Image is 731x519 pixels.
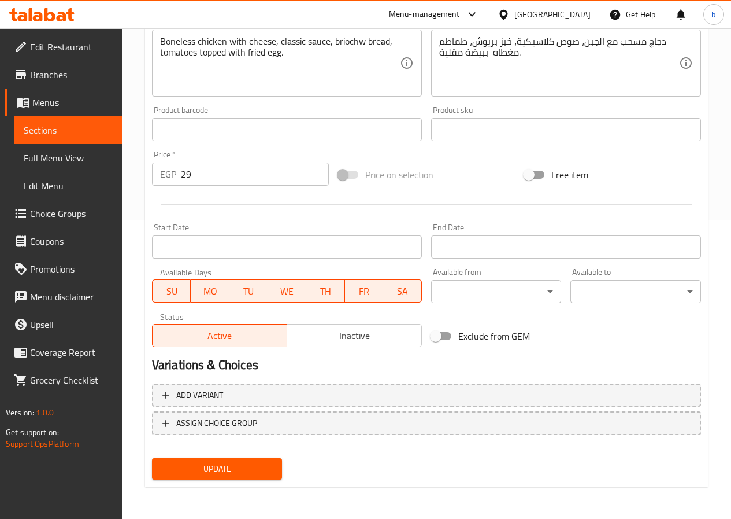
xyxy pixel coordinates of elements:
[345,279,384,303] button: FR
[551,168,588,182] span: Free item
[152,118,422,141] input: Please enter product barcode
[191,279,229,303] button: MO
[229,279,268,303] button: TU
[24,123,113,137] span: Sections
[234,283,264,300] span: TU
[176,388,223,403] span: Add variant
[36,405,54,420] span: 1.0.0
[5,200,122,227] a: Choice Groups
[152,411,701,435] button: ASSIGN CHOICE GROUP
[431,118,701,141] input: Please enter product sku
[514,8,591,21] div: [GEOGRAPHIC_DATA]
[30,207,113,220] span: Choice Groups
[711,8,715,21] span: b
[439,36,679,91] textarea: دجاج مسحب مع الجبن، صوص كلاسيكية، خبز بريوش، طماطم مغطاه ببيضة مقلية.
[292,327,417,344] span: Inactive
[431,280,562,303] div: ​
[6,436,79,451] a: Support.OpsPlatform
[30,40,113,54] span: Edit Restaurant
[389,8,460,21] div: Menu-management
[30,318,113,332] span: Upsell
[30,68,113,82] span: Branches
[350,283,379,300] span: FR
[458,329,530,343] span: Exclude from GEM
[5,255,122,283] a: Promotions
[176,416,257,430] span: ASSIGN CHOICE GROUP
[383,279,422,303] button: SA
[388,283,417,300] span: SA
[5,227,122,255] a: Coupons
[5,311,122,338] a: Upsell
[157,283,186,300] span: SU
[152,384,701,407] button: Add variant
[24,179,113,193] span: Edit Menu
[5,61,122,89] a: Branches
[5,366,122,394] a: Grocery Checklist
[14,172,122,200] a: Edit Menu
[152,356,701,374] h2: Variations & Choices
[160,167,176,181] p: EGP
[6,405,34,420] span: Version:
[570,280,701,303] div: ​
[5,338,122,366] a: Coverage Report
[5,283,122,311] a: Menu disclaimer
[157,327,283,344] span: Active
[30,345,113,359] span: Coverage Report
[161,462,273,476] span: Update
[32,95,113,109] span: Menus
[152,324,287,347] button: Active
[14,144,122,172] a: Full Menu View
[5,33,122,61] a: Edit Restaurant
[152,458,283,480] button: Update
[152,279,191,303] button: SU
[287,324,422,347] button: Inactive
[30,290,113,304] span: Menu disclaimer
[14,116,122,144] a: Sections
[160,36,400,91] textarea: Boneless chicken with cheese, classic sauce, briochw bread, tomatoes topped with fried egg.
[365,168,433,182] span: Price on selection
[306,279,345,303] button: TH
[6,425,59,440] span: Get support on:
[30,373,113,387] span: Grocery Checklist
[181,163,329,186] input: Please enter price
[268,279,307,303] button: WE
[30,262,113,276] span: Promotions
[30,234,113,248] span: Coupons
[5,89,122,116] a: Menus
[273,283,302,300] span: WE
[311,283,340,300] span: TH
[24,151,113,165] span: Full Menu View
[195,283,225,300] span: MO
